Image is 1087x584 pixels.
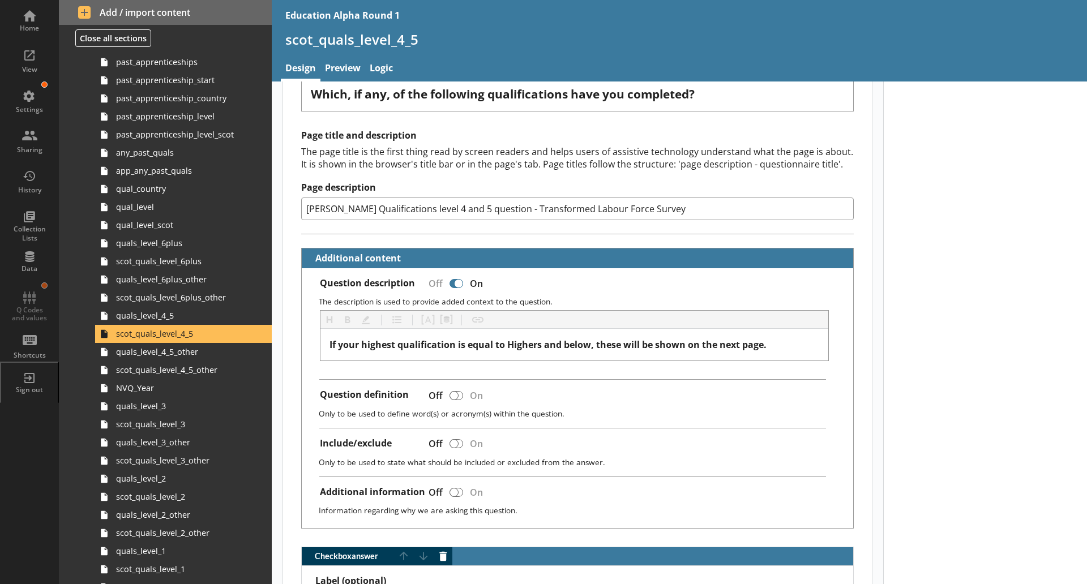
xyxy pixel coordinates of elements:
div: Shortcuts [10,351,49,360]
span: scot_quals_level_3 [116,419,242,430]
span: scot_quals_level_3_other [116,455,242,466]
label: Question definition [320,389,409,401]
span: past_apprenticeship_level_scot [116,129,242,140]
div: Home [10,24,49,33]
p: Information regarding why we are asking this question. [319,505,844,516]
span: any_past_quals [116,147,242,158]
span: past_apprenticeship_country [116,93,242,104]
a: quals_level_1 [95,542,272,560]
a: NVQ_Year [95,379,272,397]
a: scot_quals_level_4_5_other [95,361,272,379]
span: scot_quals_level_2 [116,491,242,502]
span: NVQ_Year [116,383,242,393]
a: scot_quals_level_2_other [95,524,272,542]
span: scot_quals_level_2_other [116,527,242,538]
span: app_any_past_quals [116,165,242,176]
a: past_apprenticeship_level [95,108,272,126]
span: quals_level_4_5 [116,310,242,321]
a: qual_country [95,180,272,198]
div: On [465,385,492,405]
label: Additional information [320,486,425,498]
span: qual_country [116,183,242,194]
span: If your highest qualification is equal to Highers and below, these will be shown on the next page. [329,338,767,351]
div: Off [420,482,447,502]
a: past_apprenticeship_country [95,89,272,108]
span: past_apprenticeship_start [116,75,242,85]
label: Question description [320,277,415,289]
div: History [10,186,49,195]
a: scot_quals_level_2 [95,488,272,506]
a: past_apprenticeships [95,53,272,71]
span: scot_quals_level_4_5_other [116,364,242,375]
div: View [10,65,49,74]
span: quals_level_1 [116,546,242,556]
a: quals_level_2 [95,470,272,488]
a: Preview [320,57,365,81]
div: Sharing [10,145,49,154]
button: Delete answer [434,547,452,565]
div: Settings [10,105,49,114]
p: The description is used to provide added context to the question. [319,296,844,307]
div: The page title is the first thing read by screen readers and helps users of assistive technology ... [301,145,854,170]
label: Include/exclude [320,437,392,449]
span: quals_level_3_other [116,437,242,448]
div: Education Alpha Round 1 [285,9,400,22]
a: past_apprenticeship_start [95,71,272,89]
div: On [465,482,492,502]
span: quals_level_4_5_other [116,346,242,357]
label: Page description [301,182,854,194]
span: quals_level_3 [116,401,242,411]
a: scot_quals_level_3_other [95,452,272,470]
div: Sign out [10,385,49,394]
span: scot_quals_level_6plus_other [116,292,242,303]
span: Checkbox answer [302,552,395,560]
a: quals_level_4_5 [95,307,272,325]
a: Logic [365,57,397,81]
button: Close all sections [75,29,151,47]
div: Off [420,434,447,454]
span: scot_quals_level_6plus [116,256,242,267]
h2: Page title and description [301,130,854,141]
a: quals_level_3_other [95,433,272,452]
a: quals_level_3 [95,397,272,415]
span: qual_level [116,201,242,212]
a: qual_level_scot [95,216,272,234]
span: Add / import content [78,6,253,19]
a: Design [281,57,320,81]
a: quals_level_6plus_other [95,270,272,289]
a: quals_level_4_5_other [95,343,272,361]
button: Additional content [306,248,403,268]
span: quals_level_2_other [116,509,242,520]
a: scot_quals_level_3 [95,415,272,433]
span: past_apprenticeships [116,57,242,67]
span: quals_level_2 [116,473,242,484]
a: scot_quals_level_4_5 [95,325,272,343]
span: quals_level_6plus [116,238,242,248]
span: Which, if any, of the following qualifications have you completed? [311,86,695,102]
span: quals_level_6plus_other [116,274,242,285]
div: Question [311,87,844,102]
div: Collection Lists [10,225,49,242]
a: scot_quals_level_1 [95,560,272,578]
span: scot_quals_level_4_5 [116,328,242,339]
a: past_apprenticeship_level_scot [95,126,272,144]
span: past_apprenticeship_level [116,111,242,122]
p: Only to be used to state what should be included or excluded from the answer. [319,457,844,467]
span: scot_quals_level_1 [116,564,242,574]
a: qual_level [95,198,272,216]
div: On [465,434,492,454]
a: scot_quals_level_6plus [95,252,272,270]
a: quals_level_2_other [95,506,272,524]
a: any_past_quals [95,144,272,162]
div: Data [10,264,49,273]
span: qual_level_scot [116,220,242,230]
div: On [465,273,492,293]
p: Only to be used to define word(s) or acronym(s) within the question. [319,408,844,419]
div: Off [420,385,447,405]
div: Off [420,273,447,293]
a: app_any_past_quals [95,162,272,180]
a: quals_level_6plus [95,234,272,252]
h1: scot_quals_level_4_5 [285,31,1073,48]
a: scot_quals_level_6plus_other [95,289,272,307]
